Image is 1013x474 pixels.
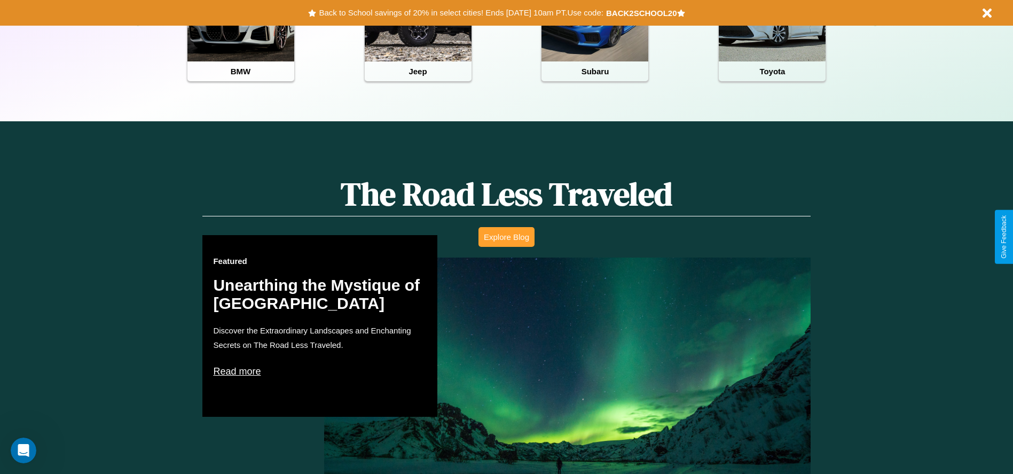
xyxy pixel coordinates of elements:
h1: The Road Less Traveled [202,172,810,216]
button: Back to School savings of 20% in select cities! Ends [DATE] 10am PT.Use code: [316,5,606,20]
button: Explore Blog [478,227,535,247]
h4: Jeep [365,61,472,81]
iframe: Intercom live chat [11,438,36,463]
h4: BMW [187,61,294,81]
h4: Toyota [719,61,826,81]
div: Give Feedback [1000,215,1008,259]
h4: Subaru [541,61,648,81]
h2: Unearthing the Mystique of [GEOGRAPHIC_DATA] [213,276,427,313]
b: BACK2SCHOOL20 [606,9,677,18]
p: Discover the Extraordinary Landscapes and Enchanting Secrets on The Road Less Traveled. [213,323,427,352]
p: Read more [213,363,427,380]
h3: Featured [213,257,427,266]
